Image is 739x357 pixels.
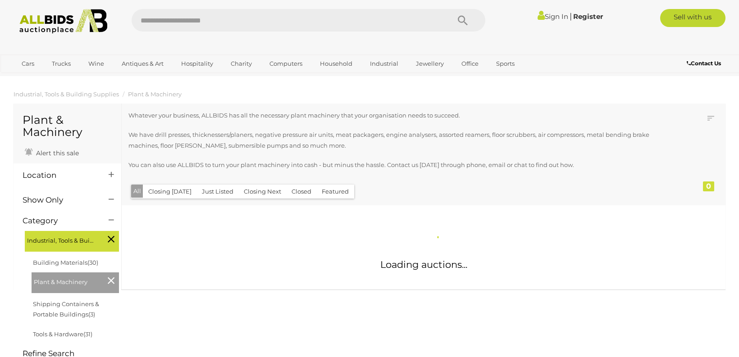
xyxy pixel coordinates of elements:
[83,330,92,338] span: (31)
[175,56,219,71] a: Hospitality
[14,9,112,34] img: Allbids.com.au
[128,130,663,151] p: We have drill presses, thicknessers/planers, negative pressure air units, meat packagers, engine ...
[16,71,91,86] a: [GEOGRAPHIC_DATA]
[570,11,572,21] span: |
[410,56,450,71] a: Jewellery
[196,185,239,199] button: Just Listed
[573,12,603,21] a: Register
[314,56,358,71] a: Household
[16,56,40,71] a: Cars
[131,185,143,198] button: All
[225,56,258,71] a: Charity
[128,160,663,170] p: You can also use ALLBIDS to turn your plant machinery into cash - but minus the hassle. Contact u...
[143,185,197,199] button: Closing [DATE]
[456,56,484,71] a: Office
[128,110,663,121] p: Whatever your business, ALLBIDS has all the necessary plant machinery that your organisation need...
[440,9,485,32] button: Search
[34,149,79,157] span: Alert this sale
[703,181,714,191] div: 0
[46,56,77,71] a: Trucks
[23,217,95,225] h4: Category
[116,56,169,71] a: Antiques & Art
[33,300,99,318] a: Shipping Containers & Portable Buildings(3)
[23,171,95,180] h4: Location
[33,259,98,266] a: Building Materials(30)
[364,56,404,71] a: Industrial
[33,330,92,338] a: Tools & Hardware(31)
[23,145,81,159] a: Alert this sale
[23,114,112,139] h1: Plant & Machinery
[87,259,98,266] span: (30)
[14,90,119,98] a: Industrial, Tools & Building Supplies
[88,311,95,318] span: (3)
[286,185,317,199] button: Closed
[264,56,308,71] a: Computers
[128,90,182,98] a: Plant & Machinery
[82,56,110,71] a: Wine
[490,56,520,71] a: Sports
[316,185,354,199] button: Featured
[34,275,101,287] span: Plant & Machinery
[538,12,568,21] a: Sign In
[687,60,721,67] b: Contact Us
[238,185,287,199] button: Closing Next
[380,259,467,270] span: Loading auctions...
[687,59,723,68] a: Contact Us
[27,233,95,246] span: Industrial, Tools & Building Supplies
[660,9,725,27] a: Sell with us
[23,196,95,204] h4: Show Only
